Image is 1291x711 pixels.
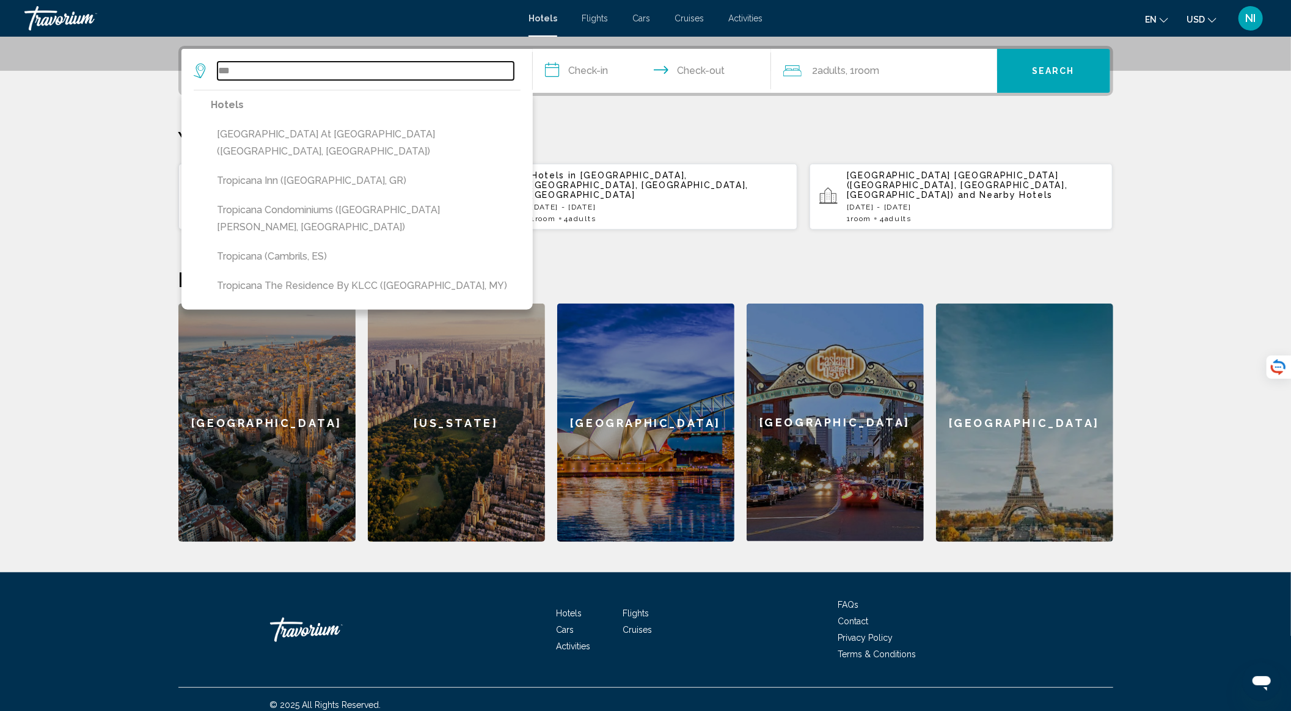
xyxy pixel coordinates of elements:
[178,304,356,542] a: [GEOGRAPHIC_DATA]
[178,126,1113,151] p: Your Recent Searches
[178,267,1113,291] h2: Featured Destinations
[838,633,893,643] a: Privacy Policy
[880,214,912,223] span: 4
[531,170,748,200] span: [GEOGRAPHIC_DATA], [GEOGRAPHIC_DATA], [GEOGRAPHIC_DATA], [GEOGRAPHIC_DATA]
[582,13,608,23] a: Flights
[623,608,649,618] a: Flights
[632,13,650,23] a: Cars
[855,65,880,76] span: Room
[1246,12,1256,24] span: NI
[728,13,763,23] a: Activities
[535,214,556,223] span: Room
[838,600,859,610] a: FAQs
[270,611,392,648] a: Travorium
[747,304,924,542] a: [GEOGRAPHIC_DATA]
[851,214,872,223] span: Room
[211,169,521,192] button: Tropicana Inn ([GEOGRAPHIC_DATA], GR)
[565,214,596,223] span: 4
[270,700,381,710] span: © 2025 All Rights Reserved.
[531,203,788,211] p: [DATE] - [DATE]
[846,62,880,79] span: , 1
[211,274,521,297] button: Tropicana The Residence by KLCC ([GEOGRAPHIC_DATA], MY)
[771,49,997,93] button: Travelers: 2 adults, 0 children
[211,199,521,239] button: Tropicana Condominiums ([GEOGRAPHIC_DATA][PERSON_NAME], [GEOGRAPHIC_DATA])
[556,641,590,651] a: Activities
[569,214,596,223] span: Adults
[556,625,574,635] a: Cars
[181,49,1110,93] div: Search widget
[494,163,797,230] button: Hotels in [GEOGRAPHIC_DATA], [GEOGRAPHIC_DATA], [GEOGRAPHIC_DATA], [GEOGRAPHIC_DATA][DATE] - [DAT...
[531,214,555,223] span: 1
[1235,5,1267,31] button: User Menu
[997,49,1110,93] button: Search
[838,616,869,626] a: Contact
[556,608,582,618] a: Hotels
[211,123,521,163] button: [GEOGRAPHIC_DATA] at [GEOGRAPHIC_DATA] ([GEOGRAPHIC_DATA], [GEOGRAPHIC_DATA])
[1242,662,1281,701] iframe: Кнопка для запуску вікна повідомлень
[936,304,1113,542] a: [GEOGRAPHIC_DATA]
[178,163,482,230] button: [GEOGRAPHIC_DATA] [GEOGRAPHIC_DATA] ([GEOGRAPHIC_DATA], [GEOGRAPHIC_DATA], [GEOGRAPHIC_DATA]) and...
[1145,10,1168,28] button: Change language
[1187,10,1216,28] button: Change currency
[557,304,734,542] a: [GEOGRAPHIC_DATA]
[623,625,652,635] a: Cruises
[810,163,1113,230] button: [GEOGRAPHIC_DATA] [GEOGRAPHIC_DATA] ([GEOGRAPHIC_DATA], [GEOGRAPHIC_DATA], [GEOGRAPHIC_DATA]) and...
[211,97,521,114] p: Hotels
[533,49,771,93] button: Check in and out dates
[818,65,846,76] span: Adults
[847,214,871,223] span: 1
[838,649,916,659] a: Terms & Conditions
[747,304,924,541] div: [GEOGRAPHIC_DATA]
[675,13,704,23] a: Cruises
[528,13,557,23] a: Hotels
[847,170,1068,200] span: [GEOGRAPHIC_DATA] [GEOGRAPHIC_DATA] ([GEOGRAPHIC_DATA], [GEOGRAPHIC_DATA], [GEOGRAPHIC_DATA])
[1187,15,1205,24] span: USD
[1145,15,1157,24] span: en
[813,62,846,79] span: 2
[368,304,545,542] a: [US_STATE]
[958,190,1053,200] span: and Nearby Hotels
[885,214,912,223] span: Adults
[531,170,577,180] span: Hotels in
[847,203,1103,211] p: [DATE] - [DATE]
[24,6,516,31] a: Travorium
[1032,67,1075,76] span: Search
[211,245,521,268] button: Tropicana (Cambrils, ES)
